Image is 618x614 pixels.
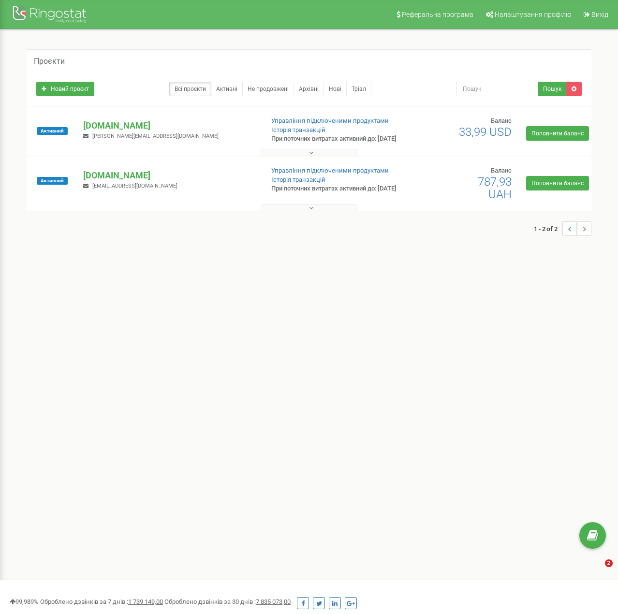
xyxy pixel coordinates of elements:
a: Активні [211,82,243,96]
span: [EMAIL_ADDRESS][DOMAIN_NAME] [92,183,177,189]
span: Баланс [491,117,512,124]
a: Всі проєкти [169,82,211,96]
span: 33,99 USD [459,125,512,139]
span: 787,93 UAH [478,175,512,201]
span: 2 [605,559,613,567]
a: Поповнити баланс [526,126,589,141]
a: Тріал [346,82,371,96]
span: Реферальна програма [402,11,473,18]
span: Налаштування профілю [495,11,571,18]
a: Управління підключеними продуктами [271,117,389,124]
span: Баланс [491,167,512,174]
a: Новий проєкт [36,82,94,96]
p: [DOMAIN_NAME] [83,119,255,132]
a: Архівні [294,82,324,96]
p: [DOMAIN_NAME] [83,169,255,182]
a: Поповнити баланс [526,176,589,190]
a: Історія транзакцій [271,176,325,183]
span: Активний [37,127,68,135]
p: При поточних витратах активний до: [DATE] [271,184,397,193]
a: Нові [324,82,347,96]
button: Пошук [538,82,567,96]
input: Пошук [456,82,539,96]
a: Історія транзакцій [271,126,325,133]
span: Активний [37,177,68,185]
span: 1 - 2 of 2 [534,221,562,236]
iframe: Intercom live chat [585,559,608,583]
p: При поточних витратах активний до: [DATE] [271,134,397,144]
span: [PERSON_NAME][EMAIL_ADDRESS][DOMAIN_NAME] [92,133,219,139]
span: Вихід [591,11,608,18]
nav: ... [534,212,591,246]
a: Не продовжені [242,82,294,96]
h5: Проєкти [34,57,65,66]
a: Управління підключеними продуктами [271,167,389,174]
